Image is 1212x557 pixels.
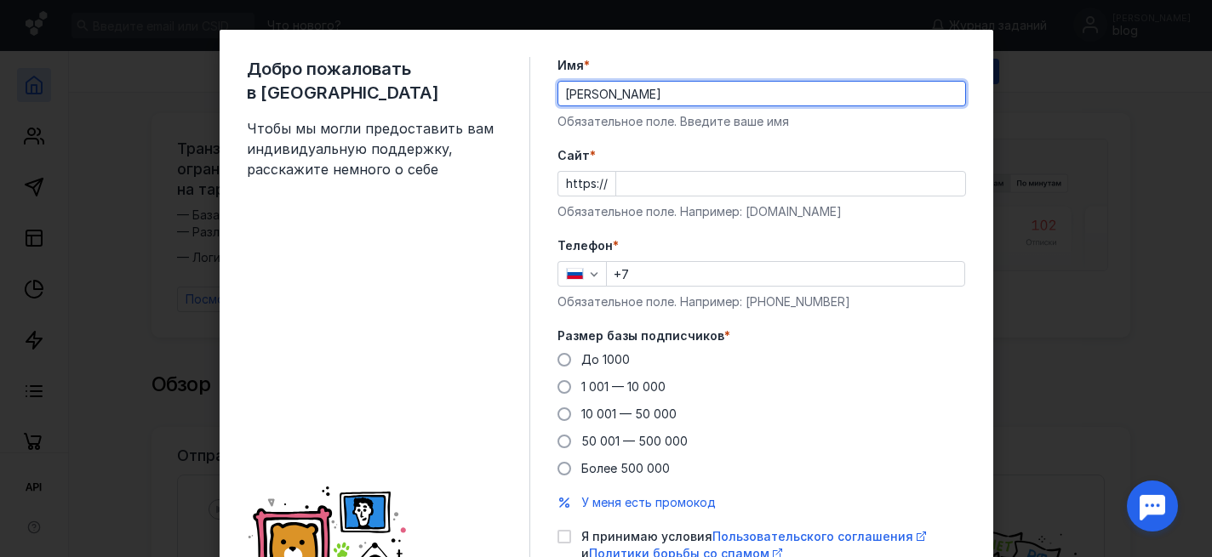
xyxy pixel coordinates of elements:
[581,434,688,448] span: 50 001 — 500 000
[581,379,666,394] span: 1 001 — 10 000
[557,237,613,254] span: Телефон
[557,57,584,74] span: Имя
[581,495,716,509] span: У меня есть промокод
[581,406,677,421] span: 10 001 — 50 000
[581,494,716,511] button: У меня есть промокод
[557,113,966,130] div: Обязательное поле. Введите ваше имя
[557,293,966,310] div: Обязательное поле. Например: [PHONE_NUMBER]
[581,461,670,475] span: Более 500 000
[247,118,502,179] span: Чтобы мы могли предоставить вам индивидуальную поддержку, расскажите немного о себе
[557,147,590,164] span: Cайт
[712,529,913,543] span: Пользовательского соглашения
[581,352,630,367] span: До 1000
[557,327,724,344] span: Размер базы подписчиков
[557,203,966,220] div: Обязательное поле. Например: [DOMAIN_NAME]
[712,529,926,543] a: Пользовательского соглашения
[247,57,502,105] span: Добро пожаловать в [GEOGRAPHIC_DATA]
